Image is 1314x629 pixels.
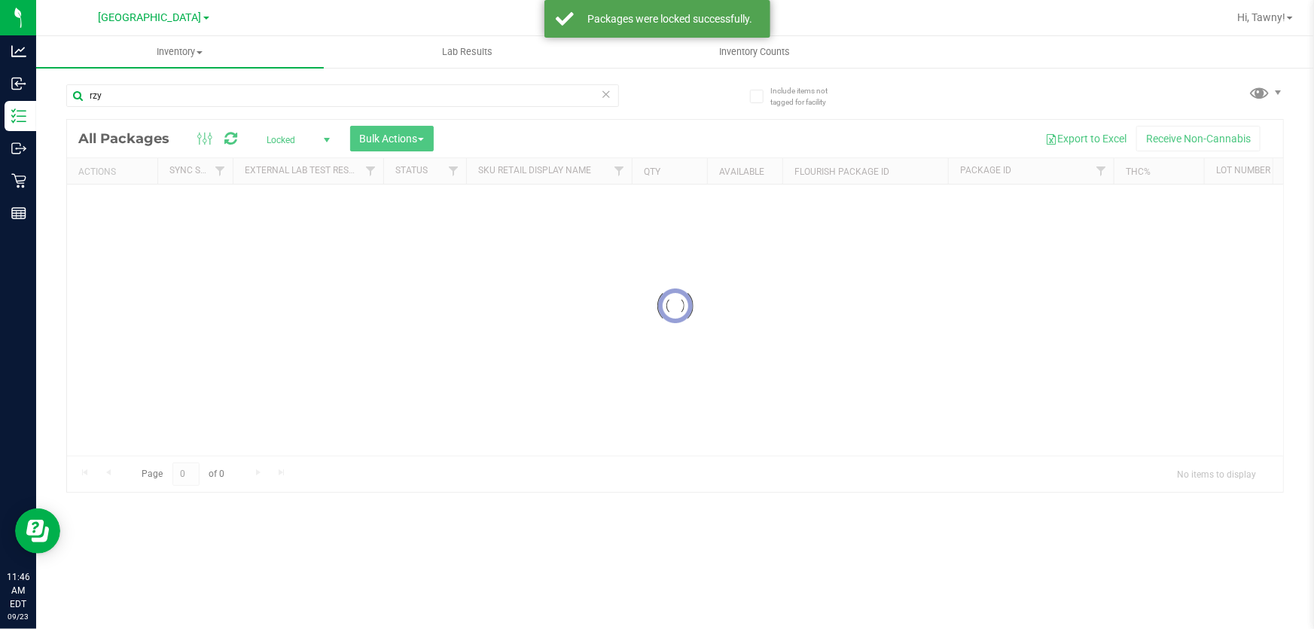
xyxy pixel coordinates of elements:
span: Lab Results [422,45,513,59]
inline-svg: Inventory [11,108,26,124]
inline-svg: Retail [11,173,26,188]
a: Inventory [36,36,324,68]
span: Inventory Counts [700,45,811,59]
a: Inventory Counts [611,36,899,68]
inline-svg: Analytics [11,44,26,59]
p: 11:46 AM EDT [7,570,29,611]
inline-svg: Inbound [11,76,26,91]
span: [GEOGRAPHIC_DATA] [99,11,202,24]
inline-svg: Outbound [11,141,26,156]
span: Inventory [36,45,324,59]
div: Packages were locked successfully. [582,11,759,26]
span: Hi, Tawny! [1237,11,1285,23]
p: 09/23 [7,611,29,622]
iframe: Resource center [15,508,60,554]
a: Lab Results [324,36,611,68]
span: Include items not tagged for facility [770,85,846,108]
inline-svg: Reports [11,206,26,221]
input: Search Package ID, Item Name, SKU, Lot or Part Number... [66,84,619,107]
span: Clear [601,84,611,104]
